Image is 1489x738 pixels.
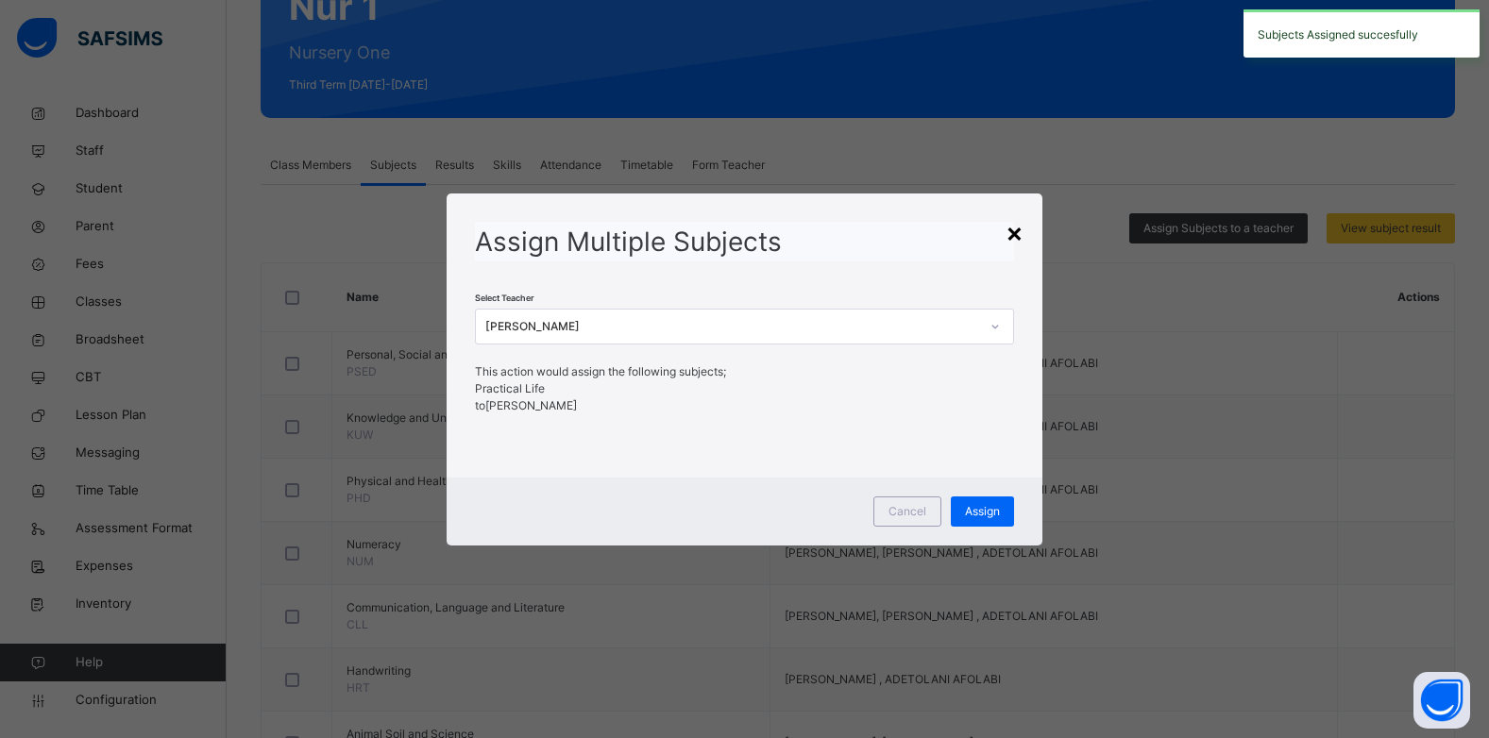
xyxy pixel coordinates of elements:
[965,503,1000,520] span: Assign
[1244,9,1480,58] div: Subjects Assigned succesfully
[475,293,534,303] span: Select Teacher
[485,318,979,335] div: [PERSON_NAME]
[475,364,1014,412] span: This action would assign the following subjects; to [PERSON_NAME]
[475,226,782,258] span: Assign Multiple Subjects
[1006,212,1024,252] div: ×
[888,503,926,520] span: Cancel
[475,380,1014,397] li: Practical Life
[1413,672,1470,729] button: Open asap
